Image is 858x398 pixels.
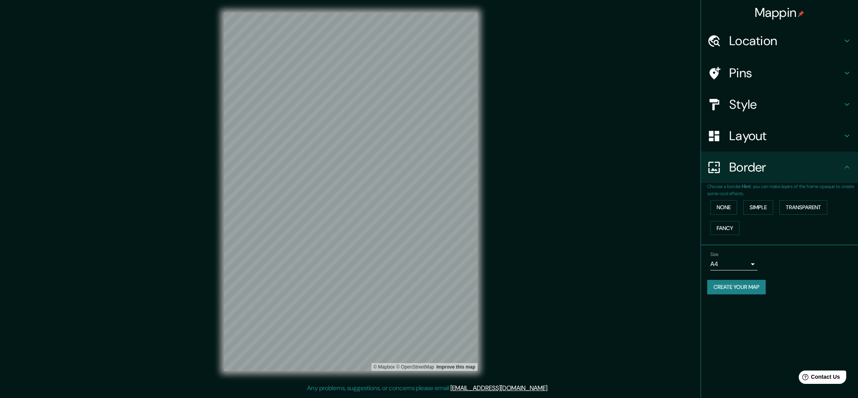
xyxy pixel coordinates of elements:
[307,383,549,393] p: Any problems, suggestions, or concerns please email .
[701,120,858,152] div: Layout
[788,367,849,389] iframe: Help widget launcher
[729,97,842,112] h4: Style
[373,364,395,370] a: Mapbox
[729,33,842,49] h4: Location
[710,221,739,236] button: Fancy
[710,258,757,270] div: A4
[396,364,434,370] a: OpenStreetMap
[710,251,719,258] label: Size
[729,128,842,144] h4: Layout
[701,57,858,89] div: Pins
[742,183,751,190] b: Hint
[224,13,477,371] canvas: Map
[549,383,550,393] div: .
[710,200,737,215] button: None
[729,65,842,81] h4: Pins
[779,200,827,215] button: Transparent
[707,280,766,294] button: Create your map
[701,25,858,57] div: Location
[707,183,858,197] p: Choose a border. : you can make layers of the frame opaque to create some cool effects.
[701,89,858,120] div: Style
[755,5,805,20] h4: Mappin
[729,159,842,175] h4: Border
[450,384,547,392] a: [EMAIL_ADDRESS][DOMAIN_NAME]
[701,152,858,183] div: Border
[798,11,804,17] img: pin-icon.png
[550,383,551,393] div: .
[743,200,773,215] button: Simple
[436,364,475,370] a: Map feedback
